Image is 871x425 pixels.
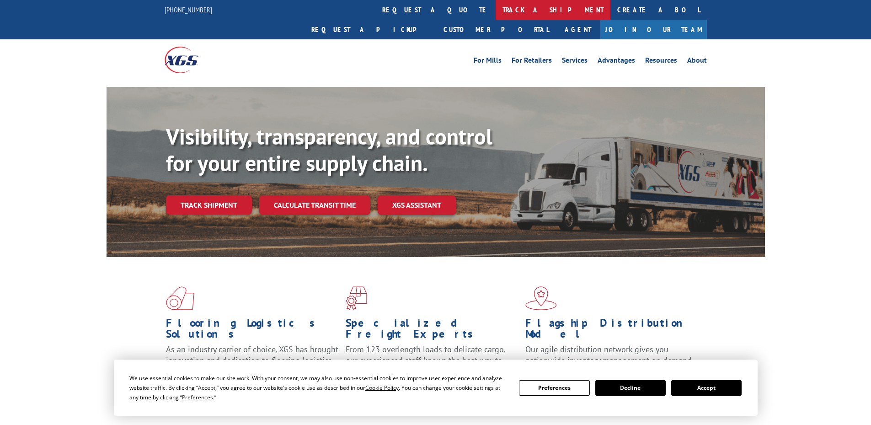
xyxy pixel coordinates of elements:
span: Our agile distribution network gives you nationwide inventory management on demand. [525,344,694,366]
a: [PHONE_NUMBER] [165,5,212,14]
span: Preferences [182,393,213,401]
div: Cookie Consent Prompt [114,360,758,416]
div: We use essential cookies to make our site work. With your consent, we may also use non-essential ... [129,373,508,402]
a: Join Our Team [600,20,707,39]
a: For Retailers [512,57,552,67]
span: As an industry carrier of choice, XGS has brought innovation and dedication to flooring logistics... [166,344,338,377]
p: From 123 overlength loads to delicate cargo, our experienced staff knows the best way to move you... [346,344,518,385]
a: Calculate transit time [259,195,370,215]
button: Preferences [519,380,589,396]
h1: Flooring Logistics Solutions [166,317,339,344]
h1: Specialized Freight Experts [346,317,518,344]
a: Services [562,57,588,67]
h1: Flagship Distribution Model [525,317,698,344]
a: For Mills [474,57,502,67]
b: Visibility, transparency, and control for your entire supply chain. [166,122,492,177]
img: xgs-icon-flagship-distribution-model-red [525,286,557,310]
button: Accept [671,380,742,396]
a: Agent [556,20,600,39]
a: XGS ASSISTANT [378,195,456,215]
img: xgs-icon-total-supply-chain-intelligence-red [166,286,194,310]
span: Cookie Policy [365,384,399,392]
a: Customer Portal [437,20,556,39]
a: Request a pickup [305,20,437,39]
a: Track shipment [166,195,252,215]
a: Advantages [598,57,635,67]
button: Decline [595,380,666,396]
a: Resources [645,57,677,67]
a: About [687,57,707,67]
img: xgs-icon-focused-on-flooring-red [346,286,367,310]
